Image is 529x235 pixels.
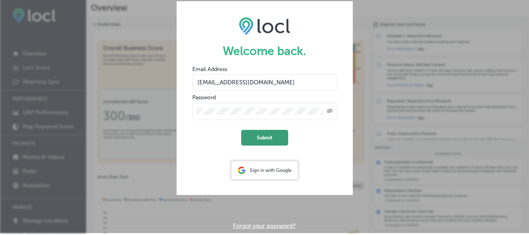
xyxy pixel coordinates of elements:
[239,17,290,35] img: LOCL logo
[192,44,337,58] h1: Welcome back.
[241,130,288,146] button: Submit
[233,222,296,230] a: Forgot your password?
[192,94,216,101] label: Password
[327,108,333,115] span: Toggle password visibility
[192,66,227,73] label: Email Address
[231,161,298,179] div: Sign in with Google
